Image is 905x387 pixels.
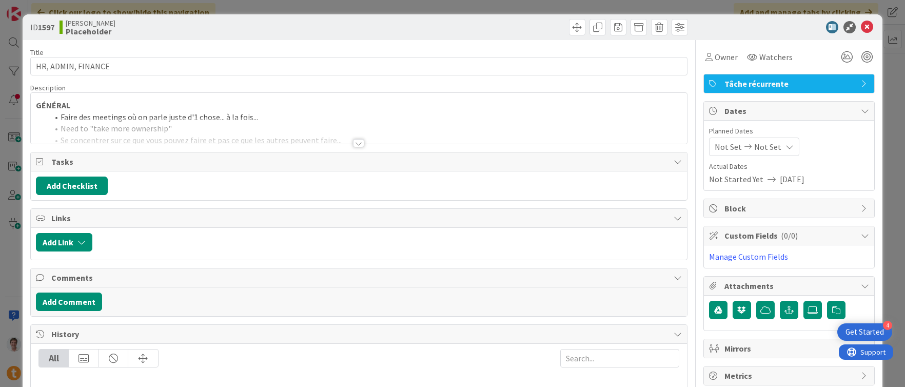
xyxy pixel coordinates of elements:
[36,233,92,251] button: Add Link
[781,230,798,241] span: ( 0/0 )
[36,177,108,195] button: Add Checklist
[715,141,742,153] span: Not Set
[66,19,115,27] span: [PERSON_NAME]
[39,350,69,367] div: All
[51,212,668,224] span: Links
[724,342,856,355] span: Mirrors
[883,321,892,330] div: 4
[724,78,856,90] span: Tâche récurrente
[724,105,856,117] span: Dates
[51,156,668,168] span: Tasks
[22,2,47,14] span: Support
[837,323,892,341] div: Open Get Started checklist, remaining modules: 4
[30,21,54,33] span: ID
[724,202,856,215] span: Block
[754,141,781,153] span: Not Set
[30,57,687,75] input: type card name here...
[36,293,102,311] button: Add Comment
[560,349,679,367] input: Search...
[709,161,869,172] span: Actual Dates
[30,83,66,92] span: Description
[724,229,856,242] span: Custom Fields
[724,280,856,292] span: Attachments
[724,370,856,382] span: Metrics
[48,111,682,123] li: Faire des meetings où on parle juste d'1 chose... à la fois...
[845,327,884,337] div: Get Started
[66,27,115,35] b: Placeholder
[51,328,668,340] span: History
[715,51,738,63] span: Owner
[36,100,70,110] strong: GÉNÉRAL
[51,272,668,284] span: Comments
[709,126,869,137] span: Planned Dates
[709,173,763,185] span: Not Started Yet
[709,251,788,262] a: Manage Custom Fields
[30,48,44,57] label: Title
[780,173,804,185] span: [DATE]
[759,51,793,63] span: Watchers
[38,22,54,32] b: 1597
